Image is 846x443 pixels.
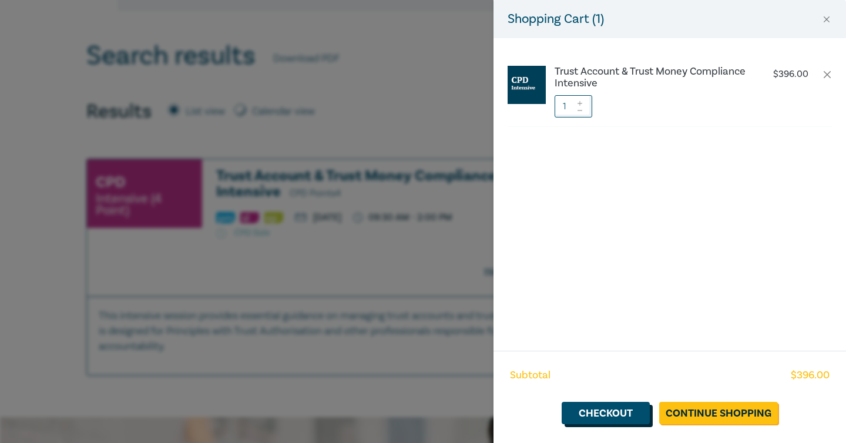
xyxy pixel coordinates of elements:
[508,9,604,29] h5: Shopping Cart ( 1 )
[555,95,592,118] input: 1
[773,69,808,80] p: $ 396.00
[508,66,546,104] img: CPD%20Intensive.jpg
[555,66,750,89] a: Trust Account & Trust Money Compliance Intensive
[659,402,778,424] a: Continue Shopping
[791,368,830,383] span: $ 396.00
[562,402,650,424] a: Checkout
[821,14,832,25] button: Close
[510,368,550,383] span: Subtotal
